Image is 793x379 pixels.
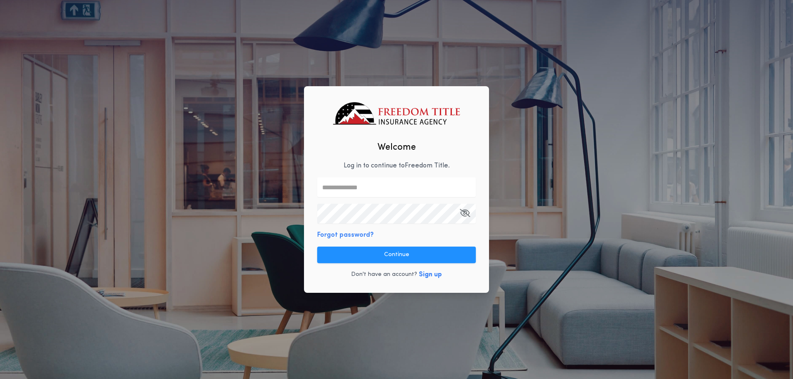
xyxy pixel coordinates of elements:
p: Don't have an account? [351,271,417,279]
p: Log in to continue to Freedom Title . [344,161,450,171]
button: Sign up [419,270,442,280]
img: logo [333,102,460,125]
button: Continue [317,247,476,263]
button: Forgot password? [317,230,374,240]
h2: Welcome [378,141,416,154]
